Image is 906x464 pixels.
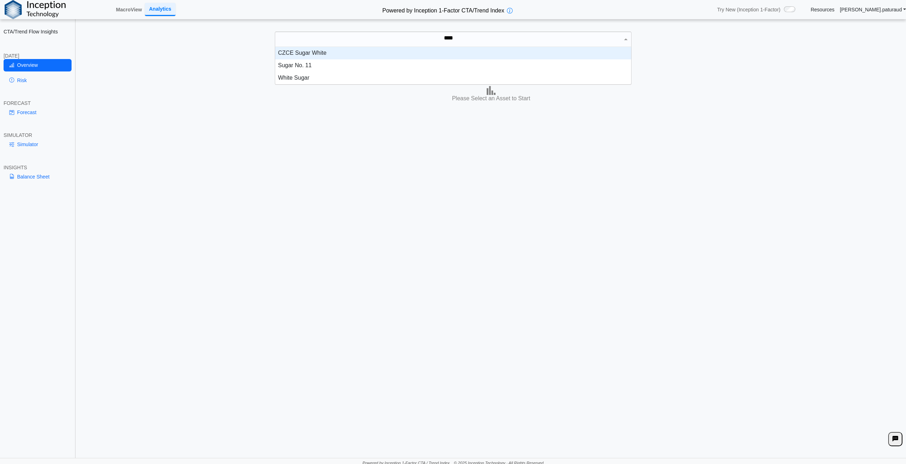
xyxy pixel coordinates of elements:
h5: Positioning data updated at previous day close; Price and Flow estimates updated intraday (15-min... [80,67,902,72]
span: Try New (Inception 1-Factor) [717,6,781,13]
div: grid [275,47,631,84]
div: White Sugar [275,72,631,84]
a: Balance Sheet [4,171,72,183]
a: Simulator [4,138,72,150]
a: Forecast [4,106,72,118]
a: Resources [811,6,834,13]
div: [DATE] [4,53,72,59]
div: CZCE Sugar White [275,47,631,59]
h2: CTA/Trend Flow Insights [4,28,72,35]
div: INSIGHTS [4,164,72,171]
h2: Powered by Inception 1-Factor CTA/Trend Index [379,4,507,15]
img: bar-chart.png [487,86,496,95]
a: Analytics [145,3,176,16]
a: Overview [4,59,72,71]
div: SIMULATOR [4,132,72,138]
a: MacroView [113,4,145,16]
a: Risk [4,74,72,86]
a: [PERSON_NAME].paturaud [840,6,906,13]
div: Sugar No. 11 [275,59,631,72]
h3: Please Select an Asset to Start [78,95,904,102]
div: FORECAST [4,100,72,106]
